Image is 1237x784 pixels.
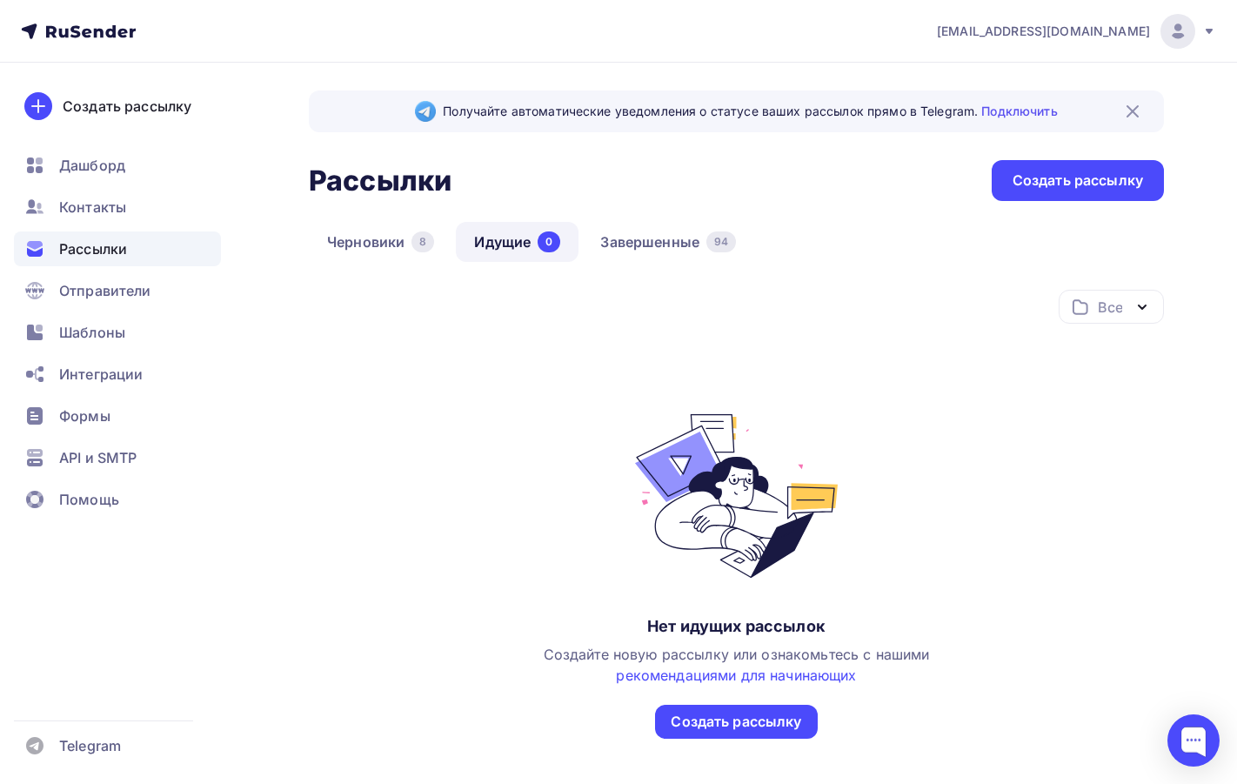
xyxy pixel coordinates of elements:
a: Рассылки [14,231,221,266]
span: Формы [59,405,110,426]
span: API и SMTP [59,447,137,468]
span: Telegram [59,735,121,756]
span: Рассылки [59,238,127,259]
a: рекомендациями для начинающих [616,667,856,684]
span: Получайте автоматические уведомления о статусе ваших рассылок прямо в Telegram. [443,103,1057,120]
img: Telegram [415,101,436,122]
div: Создать рассылку [1013,171,1143,191]
a: Черновики8 [309,222,452,262]
a: Завершенные94 [582,222,754,262]
div: Создать рассылку [63,96,191,117]
span: Отправители [59,280,151,301]
div: 94 [706,231,736,252]
div: Создать рассылку [671,712,801,732]
span: Контакты [59,197,126,218]
a: Формы [14,399,221,433]
a: Контакты [14,190,221,224]
a: [EMAIL_ADDRESS][DOMAIN_NAME] [937,14,1216,49]
a: Идущие0 [456,222,578,262]
span: Создайте новую рассылку или ознакомьтесь с нашими [544,646,930,684]
span: Дашборд [59,155,125,176]
button: Все [1059,290,1164,324]
a: Отправители [14,273,221,308]
div: Нет идущих рассылок [647,616,826,637]
div: 0 [538,231,560,252]
a: Дашборд [14,148,221,183]
a: Шаблоны [14,315,221,350]
div: 8 [411,231,434,252]
div: Все [1098,297,1122,318]
span: Шаблоны [59,322,125,343]
span: Помощь [59,489,119,510]
span: Интеграции [59,364,143,385]
span: [EMAIL_ADDRESS][DOMAIN_NAME] [937,23,1150,40]
a: Подключить [981,104,1057,118]
h2: Рассылки [309,164,451,198]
